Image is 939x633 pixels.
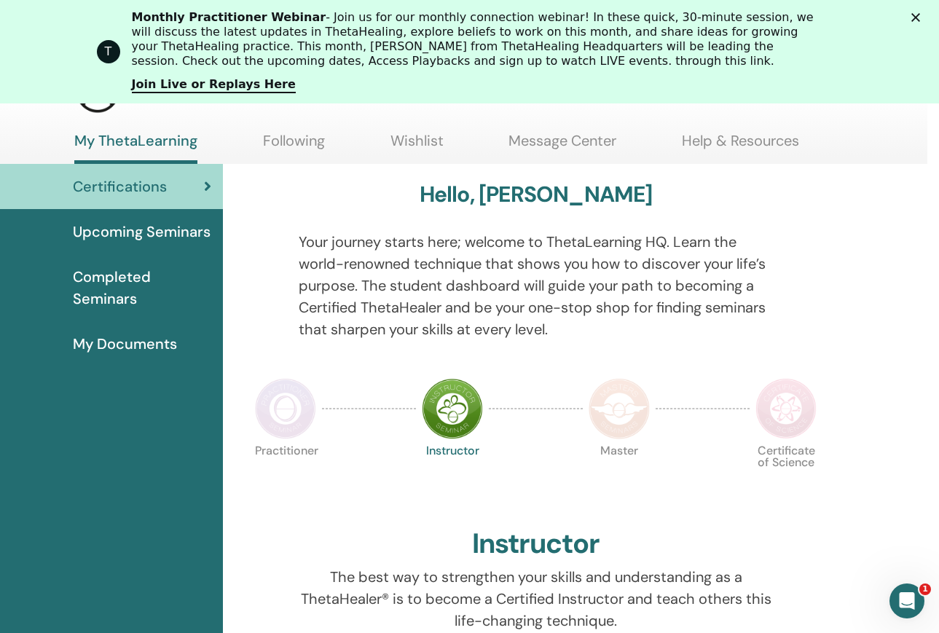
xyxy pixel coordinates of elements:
[919,583,931,595] span: 1
[263,132,325,160] a: Following
[755,378,817,439] img: Certificate of Science
[589,445,650,506] p: Master
[911,13,926,22] div: Close
[132,10,820,68] div: - Join us for our monthly connection webinar! In these quick, 30-minute session, we will discuss ...
[73,266,211,310] span: Completed Seminars
[132,77,296,93] a: Join Live or Replays Here
[97,40,120,63] div: Profile image for ThetaHealing
[299,566,773,632] p: The best way to strengthen your skills and understanding as a ThetaHealer® is to become a Certifi...
[422,378,483,439] img: Instructor
[255,378,316,439] img: Practitioner
[472,527,600,561] h2: Instructor
[422,445,483,506] p: Instructor
[73,221,211,243] span: Upcoming Seminars
[508,132,616,160] a: Message Center
[420,181,653,208] h3: Hello, [PERSON_NAME]
[755,445,817,506] p: Certificate of Science
[127,78,275,104] h3: My Dashboard
[299,231,773,340] p: Your journey starts here; welcome to ThetaLearning HQ. Learn the world-renowned technique that sh...
[73,333,177,355] span: My Documents
[682,132,799,160] a: Help & Resources
[390,132,444,160] a: Wishlist
[255,445,316,506] p: Practitioner
[74,132,197,164] a: My ThetaLearning
[889,583,924,618] iframe: Intercom live chat
[132,10,326,24] b: Monthly Practitioner Webinar
[73,176,167,197] span: Certifications
[589,378,650,439] img: Master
